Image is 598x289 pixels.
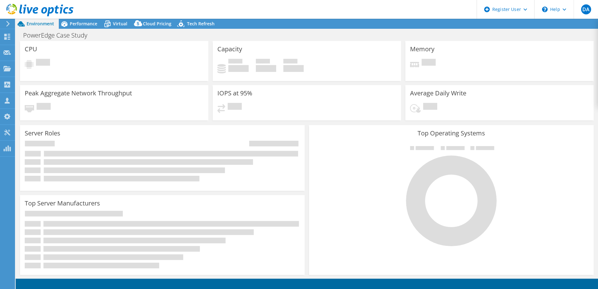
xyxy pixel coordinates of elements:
span: Performance [70,21,97,27]
span: Virtual [113,21,127,27]
h3: Capacity [217,46,242,53]
h3: Average Daily Write [410,90,466,97]
h3: Memory [410,46,434,53]
h4: 0 GiB [256,65,276,72]
span: Environment [27,21,54,27]
h3: CPU [25,46,37,53]
span: Total [283,59,297,65]
h3: Top Operating Systems [314,130,589,137]
span: Cloud Pricing [143,21,171,27]
span: Pending [422,59,436,67]
h4: 0 GiB [283,65,304,72]
span: Pending [423,103,437,111]
svg: \n [542,7,548,12]
span: Free [256,59,270,65]
h3: Peak Aggregate Network Throughput [25,90,132,97]
h3: IOPS at 95% [217,90,252,97]
span: Pending [37,103,51,111]
span: Tech Refresh [187,21,215,27]
h1: PowerEdge Case Study [20,32,97,39]
span: DA [581,4,591,14]
h3: Top Server Manufacturers [25,200,100,207]
span: Pending [36,59,50,67]
h3: Server Roles [25,130,60,137]
span: Used [228,59,242,65]
span: Pending [228,103,242,111]
h4: 0 GiB [228,65,249,72]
